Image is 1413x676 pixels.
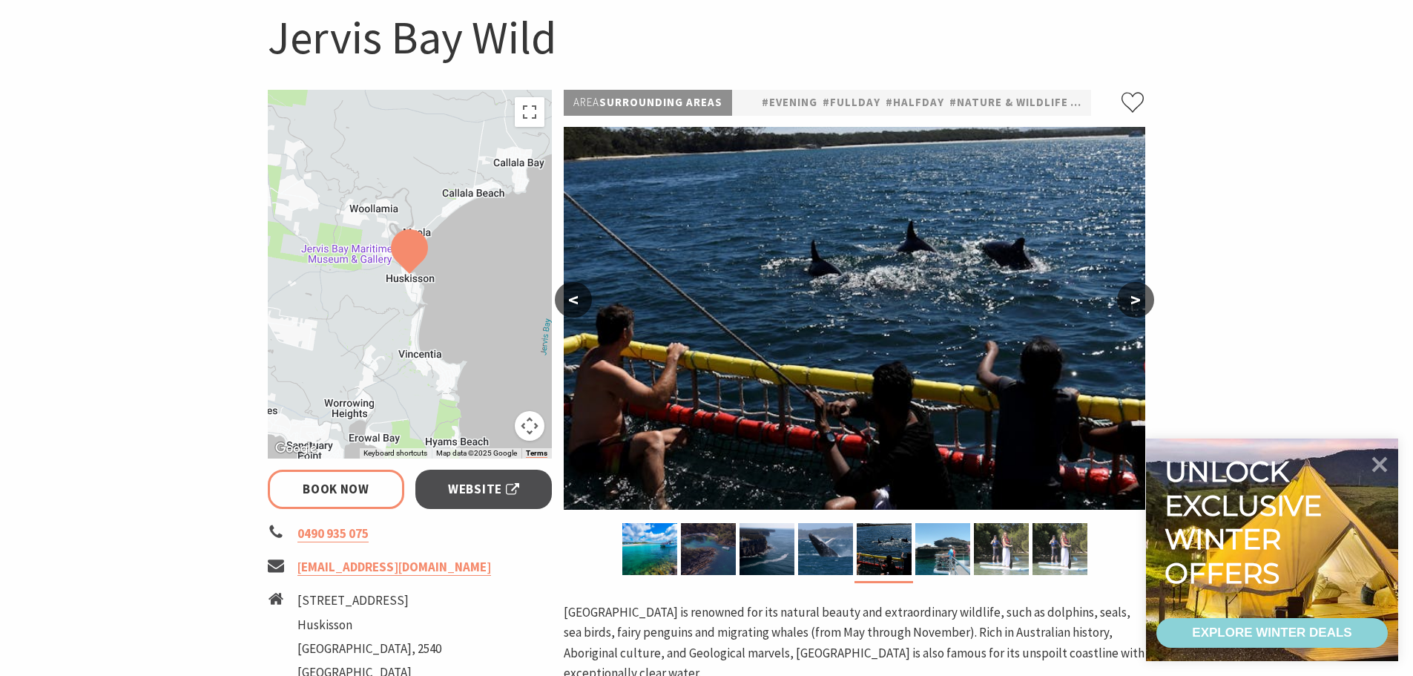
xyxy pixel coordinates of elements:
img: Google [271,439,320,459]
div: Unlock exclusive winter offers [1165,455,1328,590]
a: Website [415,470,553,509]
button: Toggle fullscreen view [515,97,544,127]
div: EXPLORE WINTER DEALS [1192,618,1351,648]
a: EXPLORE WINTER DEALS [1156,618,1388,648]
img: SUP Hire [974,523,1029,575]
span: Area [573,95,599,109]
img: Pt Perp Lighthouse [740,523,794,575]
li: Huskisson [297,615,441,635]
h1: Jervis Bay Wild [268,7,1146,68]
a: Book Now [268,470,405,509]
button: > [1117,282,1154,318]
button: Keyboard shortcuts [363,448,427,459]
a: #fullday [823,93,880,112]
img: Port Venture Inclusive Vessel [915,523,970,575]
span: Website [448,479,519,499]
a: [EMAIL_ADDRESS][DOMAIN_NAME] [297,559,491,576]
a: #halfday [886,93,944,112]
a: 0490 935 075 [297,525,369,542]
button: < [555,282,592,318]
img: Honeymoon Bay Jervis Bay [681,523,736,575]
a: Terms (opens in new tab) [526,449,547,458]
img: Summer Boom Netting [857,523,912,575]
img: SUP Hire [1032,523,1087,575]
img: Humpback Whale [798,523,853,575]
img: Summer Boom Netting [564,127,1145,510]
a: Open this area in Google Maps (opens a new window) [271,439,320,459]
li: [STREET_ADDRESS] [297,591,441,611]
a: #Evening [762,93,817,112]
span: Map data ©2025 Google [436,449,517,457]
img: Disabled Access Vessel [622,523,677,575]
a: #Nature & Wildlife [949,93,1068,112]
p: Surrounding Areas [564,90,732,116]
button: Map camera controls [515,411,544,441]
li: [GEOGRAPHIC_DATA], 2540 [297,639,441,659]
